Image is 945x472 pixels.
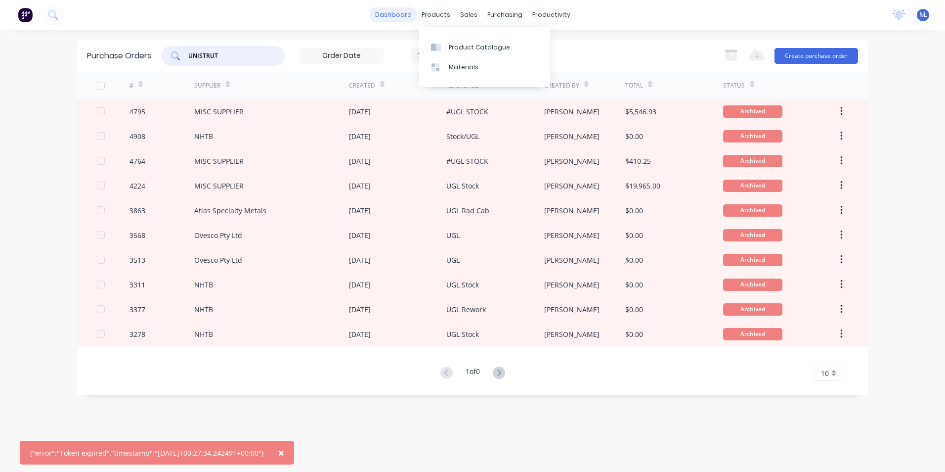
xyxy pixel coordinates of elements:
[625,156,651,166] div: $410.25
[18,7,33,22] img: Factory
[194,181,244,191] div: MISC SUPPLIER
[919,10,927,19] span: NL
[419,57,550,77] a: Materials
[723,328,782,340] div: Archived
[723,303,782,316] div: Archived
[482,7,527,22] div: purchasing
[194,131,213,142] div: NHTB
[625,280,643,290] div: $0.00
[349,131,371,142] div: [DATE]
[446,255,460,265] div: UGL
[625,181,660,191] div: $19,965.00
[349,181,371,191] div: [DATE]
[446,106,488,117] div: #UGL STOCK
[349,304,371,315] div: [DATE]
[194,205,266,216] div: Atlas Specialty Metals
[446,156,488,166] div: #UGL STOCK
[194,280,213,290] div: NHTB
[129,181,145,191] div: 4224
[625,230,643,240] div: $0.00
[774,48,858,64] button: Create purchase order
[349,106,371,117] div: [DATE]
[446,329,479,339] div: UGL Stock
[544,255,600,265] div: [PERSON_NAME]
[418,50,488,60] div: 7 Statuses
[723,180,782,192] div: Archived
[544,106,600,117] div: [PERSON_NAME]
[544,304,600,315] div: [PERSON_NAME]
[544,205,600,216] div: [PERSON_NAME]
[129,280,145,290] div: 3311
[446,304,486,315] div: UGL Rework
[417,7,455,22] div: products
[194,255,242,265] div: Ovesco Pty Ltd
[194,81,220,90] div: Supplier
[349,280,371,290] div: [DATE]
[278,446,284,460] span: ×
[821,368,829,378] span: 10
[30,448,264,458] div: {"error":"Token expired","timestamp":"[DATE]T00:27:34.242491+00:00"}
[129,255,145,265] div: 3513
[129,131,145,142] div: 4908
[544,329,600,339] div: [PERSON_NAME]
[446,230,460,240] div: UGL
[449,43,510,52] div: Product Catalogue
[194,304,213,315] div: NHTB
[349,230,371,240] div: [DATE]
[129,329,145,339] div: 3278
[349,81,375,90] div: Created
[625,304,643,315] div: $0.00
[349,205,371,216] div: [DATE]
[446,280,479,290] div: UGL Stock
[129,205,145,216] div: 3863
[370,7,417,22] a: dashboard
[129,81,133,90] div: #
[129,230,145,240] div: 3568
[544,280,600,290] div: [PERSON_NAME]
[527,7,575,22] div: productivity
[544,156,600,166] div: [PERSON_NAME]
[723,204,782,217] div: Archived
[544,181,600,191] div: [PERSON_NAME]
[625,255,643,265] div: $0.00
[349,329,371,339] div: [DATE]
[194,106,244,117] div: MISC SUPPLIER
[446,181,479,191] div: UGL Stock
[349,255,371,265] div: [DATE]
[625,131,643,142] div: $0.00
[455,7,482,22] div: sales
[268,441,294,465] button: Close
[446,131,479,142] div: Stock/UGL
[446,205,489,216] div: UGL Rad Cab
[723,81,745,90] div: Status
[129,304,145,315] div: 3377
[449,63,478,72] div: Materials
[723,254,782,266] div: Archived
[194,329,213,339] div: NHTB
[129,156,145,166] div: 4764
[723,130,782,142] div: Archived
[625,205,643,216] div: $0.00
[723,229,782,241] div: Archived
[723,279,782,291] div: Archived
[544,81,579,90] div: Created By
[300,48,383,63] input: Order Date
[723,105,782,118] div: Archived
[194,156,244,166] div: MISC SUPPLIER
[625,329,643,339] div: $0.00
[187,51,269,61] input: Search purchase orders...
[194,230,242,240] div: Ovesco Pty Ltd
[625,106,656,117] div: $5,546.93
[129,106,145,117] div: 4795
[625,81,643,90] div: Total
[349,156,371,166] div: [DATE]
[419,37,550,57] a: Product Catalogue
[466,366,480,380] div: 1 of 0
[544,230,600,240] div: [PERSON_NAME]
[544,131,600,142] div: [PERSON_NAME]
[723,155,782,167] div: Archived
[87,50,151,62] div: Purchase Orders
